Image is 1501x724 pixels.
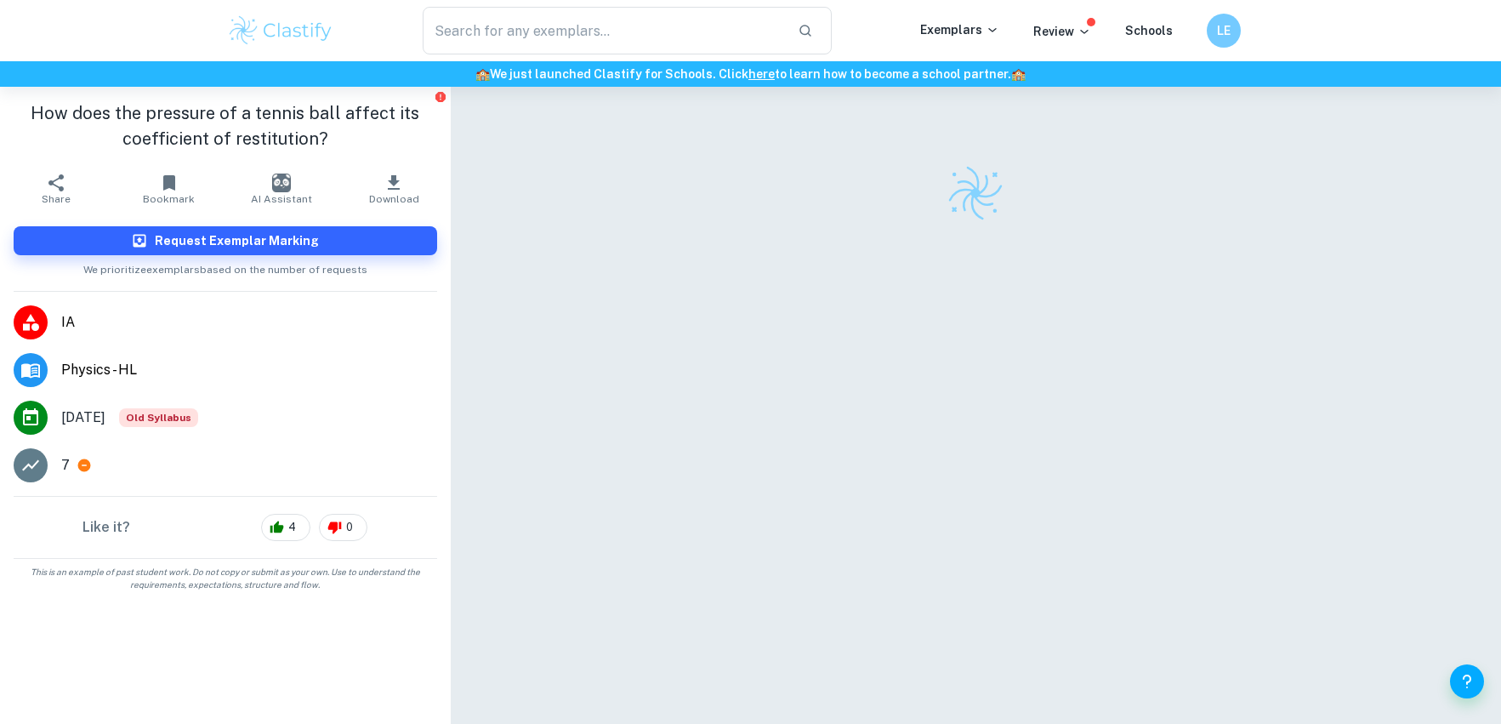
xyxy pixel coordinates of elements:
div: 0 [319,514,367,541]
img: AI Assistant [272,174,291,192]
div: 4 [261,514,310,541]
span: 🏫 [1011,67,1026,81]
img: Clastify logo [227,14,335,48]
p: 7 [61,455,70,476]
button: Request Exemplar Marking [14,226,437,255]
span: Physics - HL [61,360,437,380]
span: Share [42,193,71,205]
span: [DATE] [61,408,105,428]
span: 0 [337,519,362,536]
span: IA [61,312,437,333]
span: Old Syllabus [119,408,198,427]
button: Help and Feedback [1450,664,1484,698]
span: We prioritize exemplars based on the number of requests [83,255,367,277]
h1: How does the pressure of a tennis ball affect its coefficient of restitution? [14,100,437,151]
div: Starting from the May 2025 session, the Physics IA requirements have changed. It's OK to refer to... [119,408,198,427]
h6: LE [1214,21,1233,40]
button: Report issue [435,90,447,103]
a: here [748,67,775,81]
span: 4 [279,519,305,536]
a: Schools [1125,24,1173,37]
span: Download [369,193,419,205]
button: Bookmark [112,165,225,213]
button: AI Assistant [225,165,338,213]
span: Bookmark [143,193,195,205]
button: LE [1207,14,1241,48]
input: Search for any exemplars... [423,7,785,54]
span: AI Assistant [251,193,312,205]
p: Exemplars [920,20,999,39]
span: 🏫 [475,67,490,81]
h6: We just launched Clastify for Schools. Click to learn how to become a school partner. [3,65,1498,83]
h6: Like it? [82,517,130,538]
button: Download [338,165,450,213]
img: Clastify logo [946,163,1005,223]
h6: Request Exemplar Marking [155,231,319,250]
p: Review [1033,22,1091,41]
span: This is an example of past student work. Do not copy or submit as your own. Use to understand the... [7,566,444,591]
